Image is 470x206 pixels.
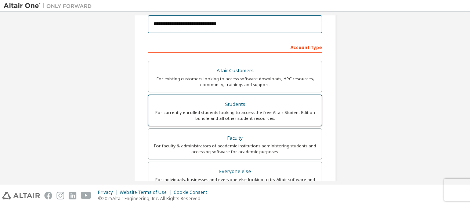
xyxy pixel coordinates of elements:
[69,192,76,199] img: linkedin.svg
[2,192,40,199] img: altair_logo.svg
[148,41,322,53] div: Account Type
[98,190,120,195] div: Privacy
[153,133,317,143] div: Faculty
[4,2,95,10] img: Altair One
[153,143,317,155] div: For faculty & administrators of academic institutions administering students and accessing softwa...
[81,192,91,199] img: youtube.svg
[44,192,52,199] img: facebook.svg
[174,190,211,195] div: Cookie Consent
[153,76,317,88] div: For existing customers looking to access software downloads, HPC resources, community, trainings ...
[153,110,317,121] div: For currently enrolled students looking to access the free Altair Student Edition bundle and all ...
[153,66,317,76] div: Altair Customers
[98,195,211,202] p: © 2025 Altair Engineering, Inc. All Rights Reserved.
[57,192,64,199] img: instagram.svg
[120,190,174,195] div: Website Terms of Use
[153,166,317,177] div: Everyone else
[153,99,317,110] div: Students
[153,177,317,188] div: For individuals, businesses and everyone else looking to try Altair software and explore our prod...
